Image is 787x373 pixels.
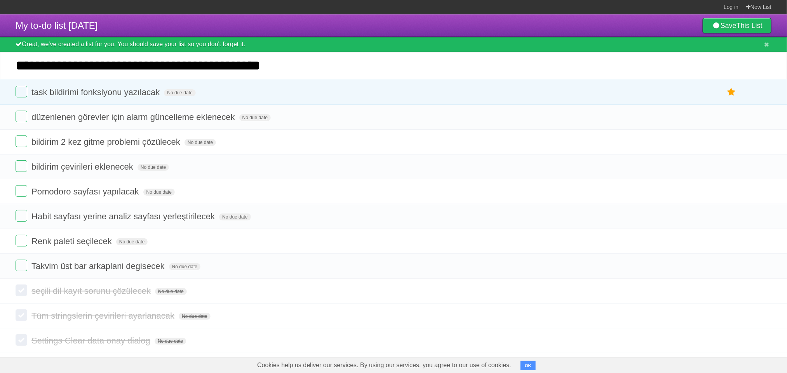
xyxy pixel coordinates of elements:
span: No due date [155,338,186,345]
span: No due date [219,213,251,220]
label: Done [16,160,27,172]
span: No due date [179,313,210,320]
span: Settings Clear data onay dialog [31,336,152,345]
span: seçili dil kayıt sorunu çözülecek [31,286,153,296]
a: SaveThis List [703,18,771,33]
span: No due date [239,114,271,121]
label: Done [16,210,27,222]
label: Done [16,309,27,321]
span: No due date [143,189,175,196]
label: Done [16,185,27,197]
span: Habit sayfası yerine analiz sayfası yerleştirilecek [31,212,217,221]
span: No due date [155,288,186,295]
span: düzenlenen görevler için alarm güncelleme eklenecek [31,112,237,122]
span: No due date [169,263,200,270]
span: No due date [138,164,169,171]
b: This List [737,22,763,29]
label: Done [16,235,27,246]
span: bildirim çevirileri eklenecek [31,162,135,172]
span: My to-do list [DATE] [16,20,98,31]
span: bildirim 2 kez gitme problemi çözülecek [31,137,182,147]
span: No due date [185,139,216,146]
span: Renk paleti seçilecek [31,236,114,246]
span: No due date [164,89,195,96]
span: Cookies help us deliver our services. By using our services, you agree to our use of cookies. [249,357,519,373]
button: OK [521,361,536,370]
span: Takvim üst bar arkaplani degisecek [31,261,166,271]
label: Done [16,260,27,271]
label: Done [16,334,27,346]
label: Done [16,111,27,122]
label: Done [16,285,27,296]
label: Done [16,135,27,147]
span: Tüm stringslerin çevirileri ayarlanacak [31,311,176,321]
span: Pomodoro sayfası yapılacak [31,187,141,196]
span: No due date [116,238,148,245]
span: task bildirimi fonksiyonu yazılacak [31,87,162,97]
label: Star task [724,86,739,99]
label: Done [16,86,27,97]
